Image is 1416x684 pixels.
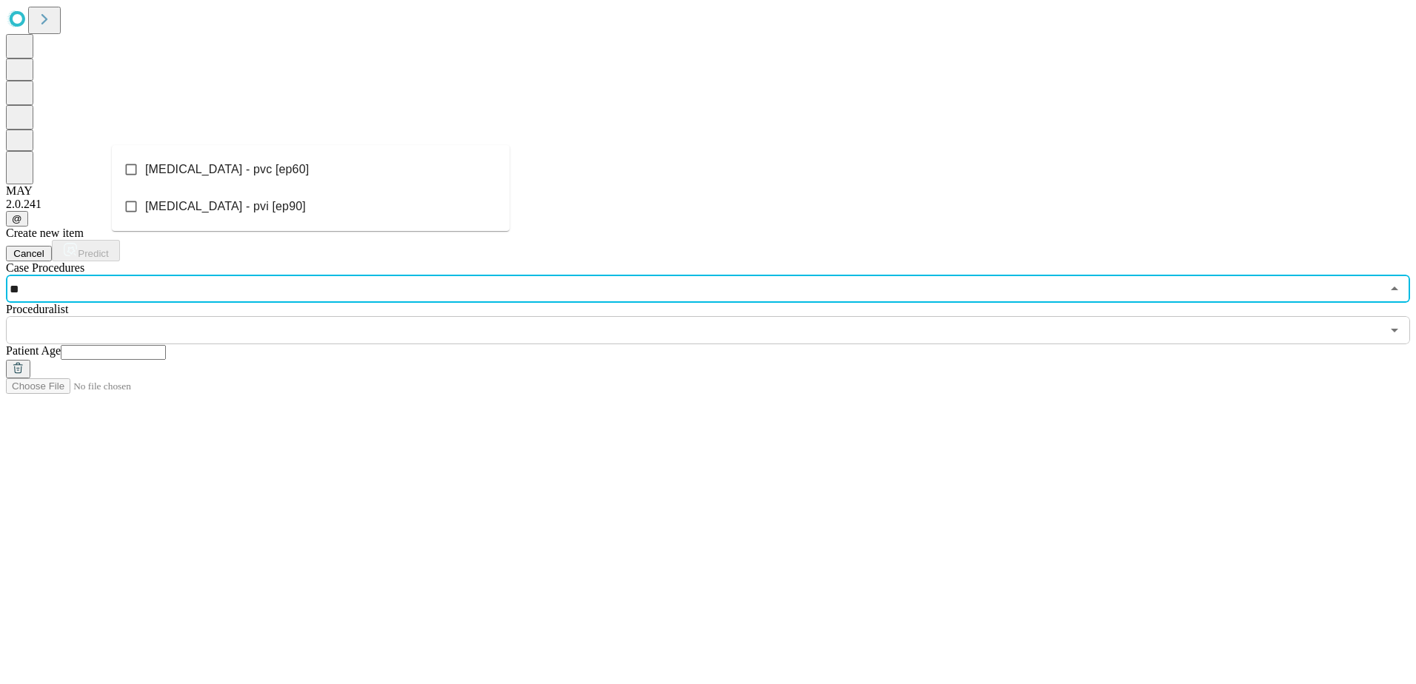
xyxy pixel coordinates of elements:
button: Cancel [6,246,52,261]
span: @ [12,213,22,224]
div: MAY [6,184,1410,198]
span: [MEDICAL_DATA] - pvi [ep90] [145,198,306,215]
span: [MEDICAL_DATA] - pvc [ep60] [145,161,309,178]
span: Cancel [13,248,44,259]
div: 2.0.241 [6,198,1410,211]
button: Close [1384,278,1405,299]
button: @ [6,211,28,227]
button: Open [1384,320,1405,341]
span: Proceduralist [6,303,68,315]
span: Scheduled Procedure [6,261,84,274]
button: Predict [52,240,120,261]
span: Create new item [6,227,84,239]
span: Predict [78,248,108,259]
span: Patient Age [6,344,61,357]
